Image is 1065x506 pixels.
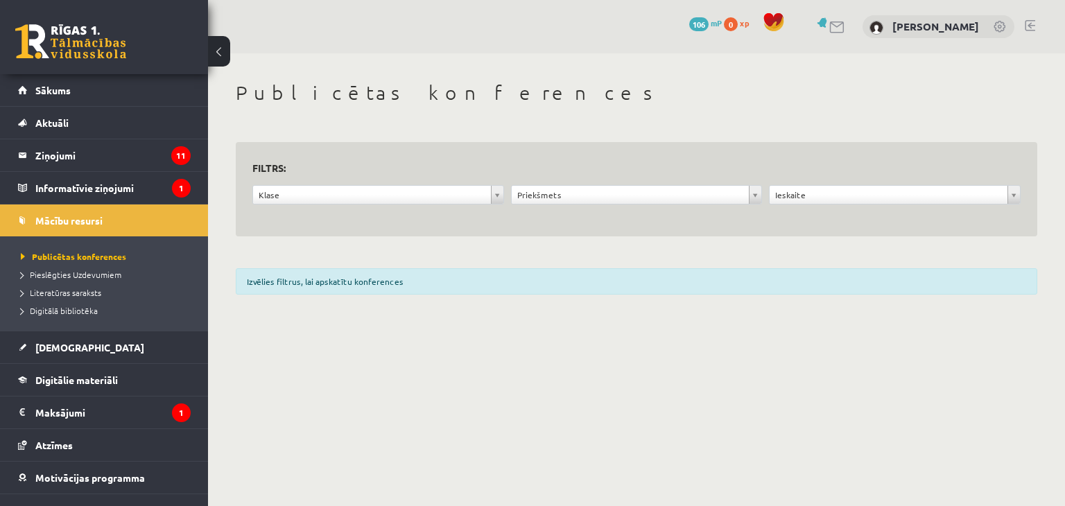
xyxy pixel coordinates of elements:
a: Publicētas konferences [21,250,194,263]
span: [DEMOGRAPHIC_DATA] [35,341,144,354]
a: 0 xp [724,17,756,28]
a: Aktuāli [18,107,191,139]
span: Priekšmets [517,186,744,204]
span: Mācību resursi [35,214,103,227]
a: Priekšmets [512,186,762,204]
a: Sākums [18,74,191,106]
a: Pieslēgties Uzdevumiem [21,268,194,281]
i: 1 [172,179,191,198]
a: Maksājumi1 [18,396,191,428]
span: Sākums [35,84,71,96]
span: Literatūras saraksts [21,287,101,298]
h1: Publicētas konferences [236,81,1037,105]
span: Digitālā bibliotēka [21,305,98,316]
span: xp [740,17,749,28]
span: Pieslēgties Uzdevumiem [21,269,121,280]
span: mP [711,17,722,28]
a: Literatūras saraksts [21,286,194,299]
a: Mācību resursi [18,204,191,236]
a: 106 mP [689,17,722,28]
span: Motivācijas programma [35,471,145,484]
a: Atzīmes [18,429,191,461]
legend: Informatīvie ziņojumi [35,172,191,204]
span: Ieskaite [775,186,1002,204]
legend: Maksājumi [35,396,191,428]
a: Digitālā bibliotēka [21,304,194,317]
i: 1 [172,403,191,422]
div: Izvēlies filtrus, lai apskatītu konferences [236,268,1037,295]
span: Atzīmes [35,439,73,451]
h3: Filtrs: [252,159,1004,177]
span: Klase [259,186,485,204]
span: Publicētas konferences [21,251,126,262]
span: 106 [689,17,709,31]
a: Ieskaite [770,186,1020,204]
img: Nikolass Senitagoja [869,21,883,35]
a: Rīgas 1. Tālmācības vidusskola [15,24,126,59]
legend: Ziņojumi [35,139,191,171]
a: Ziņojumi11 [18,139,191,171]
i: 11 [171,146,191,165]
span: Aktuāli [35,116,69,129]
a: Informatīvie ziņojumi1 [18,172,191,204]
span: Digitālie materiāli [35,374,118,386]
a: Motivācijas programma [18,462,191,494]
a: Digitālie materiāli [18,364,191,396]
span: 0 [724,17,738,31]
a: [PERSON_NAME] [892,19,979,33]
a: Klase [253,186,503,204]
a: [DEMOGRAPHIC_DATA] [18,331,191,363]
